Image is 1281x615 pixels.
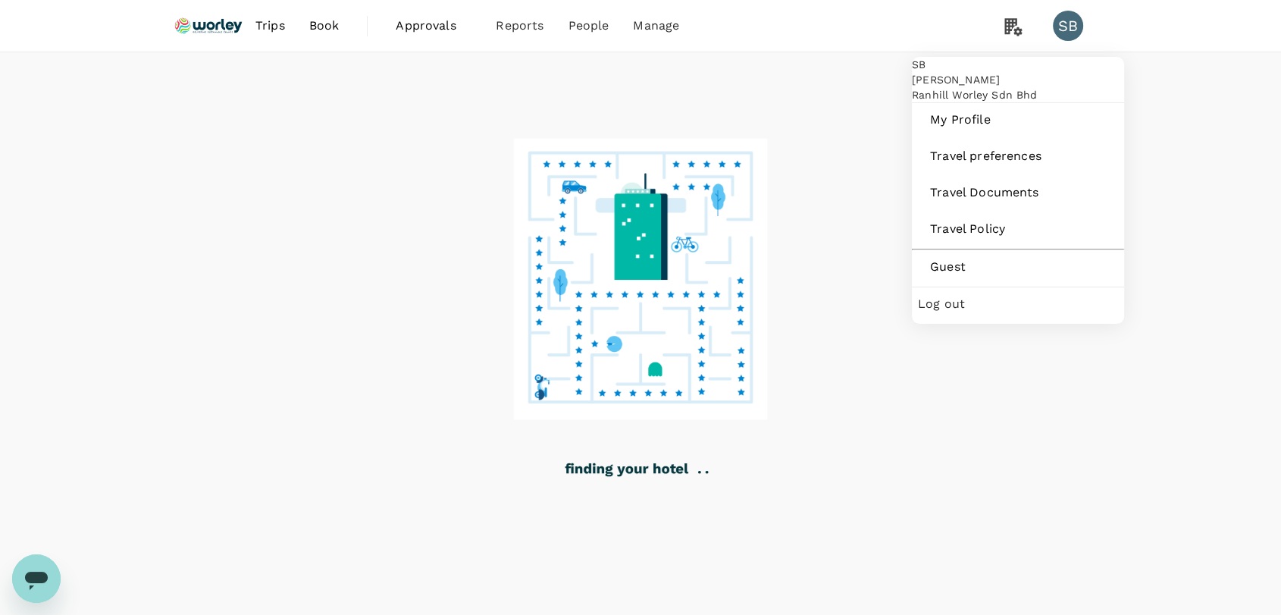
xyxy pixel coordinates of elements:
a: Travel preferences [918,140,1118,173]
span: [PERSON_NAME] [912,72,1124,87]
iframe: Button to launch messaging window [12,554,61,603]
a: Travel Documents [918,176,1118,209]
span: Trips [255,17,285,35]
a: Guest [918,250,1118,284]
div: SB [912,57,1124,72]
span: Ranhill Worley Sdn Bhd [912,87,1124,102]
g: . [698,471,701,473]
div: SB [1053,11,1083,41]
span: People [568,17,609,35]
a: Travel Policy [918,212,1118,246]
span: Log out [918,295,1118,313]
span: Manage [633,17,679,35]
g: finding your hotel [565,463,688,477]
span: Travel Documents [930,184,1106,202]
span: Reports [496,17,543,35]
span: Book [309,17,340,35]
a: My Profile [918,103,1118,136]
div: Log out [918,287,1118,321]
span: Travel preferences [930,147,1106,165]
span: Approvals [396,17,471,35]
span: My Profile [930,111,1106,129]
img: Ranhill Worley Sdn Bhd [174,9,243,42]
g: . [706,471,709,473]
span: Guest [930,258,1106,276]
span: Travel Policy [930,220,1106,238]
